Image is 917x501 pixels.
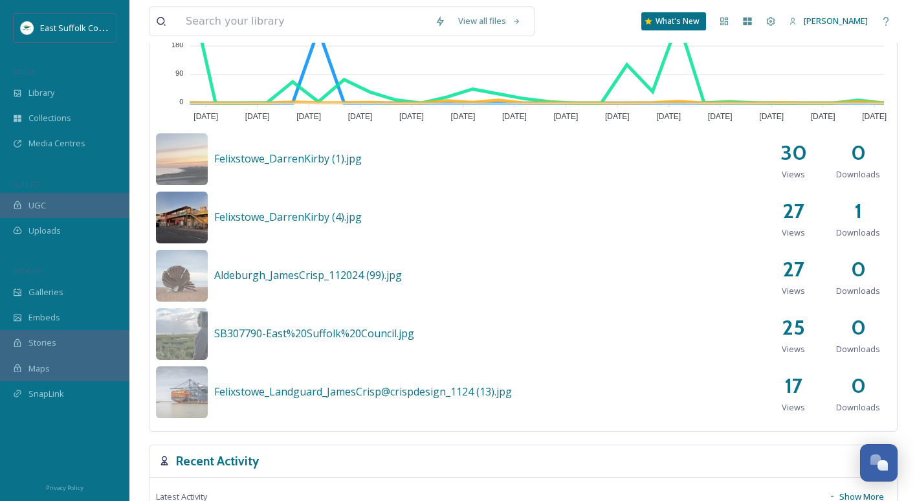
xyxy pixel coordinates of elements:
[782,195,804,227] h2: 27
[245,112,270,121] tspan: [DATE]
[656,112,681,121] tspan: [DATE]
[759,112,784,121] tspan: [DATE]
[156,250,208,302] img: e7376f7c-a302-4b60-a0ee-da7e7e50330a.jpg
[605,112,630,121] tspan: [DATE]
[214,268,402,282] span: Aldeburgh_JamesCrisp_112024 (99).jpg
[851,254,866,285] h2: 0
[28,337,56,349] span: Stories
[176,452,259,471] h3: Recent Activity
[28,362,50,375] span: Maps
[553,112,578,121] tspan: [DATE]
[836,168,880,181] span: Downloads
[28,311,60,324] span: Embeds
[862,112,887,121] tspan: [DATE]
[175,69,183,77] tspan: 90
[452,8,527,34] a: View all files
[782,285,805,297] span: Views
[782,401,805,414] span: Views
[811,112,835,121] tspan: [DATE]
[851,370,866,401] h2: 0
[13,266,43,276] span: WIDGETS
[784,370,802,401] h2: 17
[171,41,183,49] tspan: 180
[46,484,83,492] span: Privacy Policy
[502,112,527,121] tspan: [DATE]
[156,192,208,243] img: c05cd98b-8534-4043-a342-746f7758d00b.jpg
[641,12,706,30] a: What's New
[836,227,880,239] span: Downloads
[399,112,424,121] tspan: [DATE]
[854,195,862,227] h2: 1
[28,137,85,150] span: Media Centres
[214,384,512,399] span: Felixstowe_Landguard_JamesCrisp@crispdesign_1124 (13).jpg
[40,21,116,34] span: East Suffolk Council
[156,366,208,418] img: a92ecb67-c4f9-41e6-8c2e-661ae7030b7b.jpg
[782,254,804,285] h2: 27
[836,343,880,355] span: Downloads
[804,15,868,27] span: [PERSON_NAME]
[782,168,805,181] span: Views
[214,210,362,224] span: Felixstowe_DarrenKirby (4).jpg
[782,312,805,343] h2: 25
[348,112,373,121] tspan: [DATE]
[296,112,321,121] tspan: [DATE]
[28,225,61,237] span: Uploads
[179,98,183,106] tspan: 0
[193,112,218,121] tspan: [DATE]
[451,112,476,121] tspan: [DATE]
[46,479,83,495] a: Privacy Policy
[780,137,807,168] h2: 30
[851,312,866,343] h2: 0
[156,133,208,185] img: e2880978-9f8a-4789-acca-9d02345ca030.jpg
[214,151,362,166] span: Felixstowe_DarrenKirby (1).jpg
[28,199,46,212] span: UGC
[851,137,866,168] h2: 0
[28,286,63,298] span: Galleries
[179,7,428,36] input: Search your library
[13,179,41,189] span: COLLECT
[28,388,64,400] span: SnapLink
[13,67,36,76] span: MEDIA
[782,8,874,34] a: [PERSON_NAME]
[214,326,414,340] span: SB307790-East%20Suffolk%20Council.jpg
[28,112,71,124] span: Collections
[28,87,54,99] span: Library
[782,343,805,355] span: Views
[836,401,880,414] span: Downloads
[21,21,34,34] img: ESC%20Logo.png
[836,285,880,297] span: Downloads
[708,112,733,121] tspan: [DATE]
[782,227,805,239] span: Views
[860,444,898,482] button: Open Chat
[156,308,208,360] img: 50708581-aca6-4b0f-9510-c663d38f4e41.jpg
